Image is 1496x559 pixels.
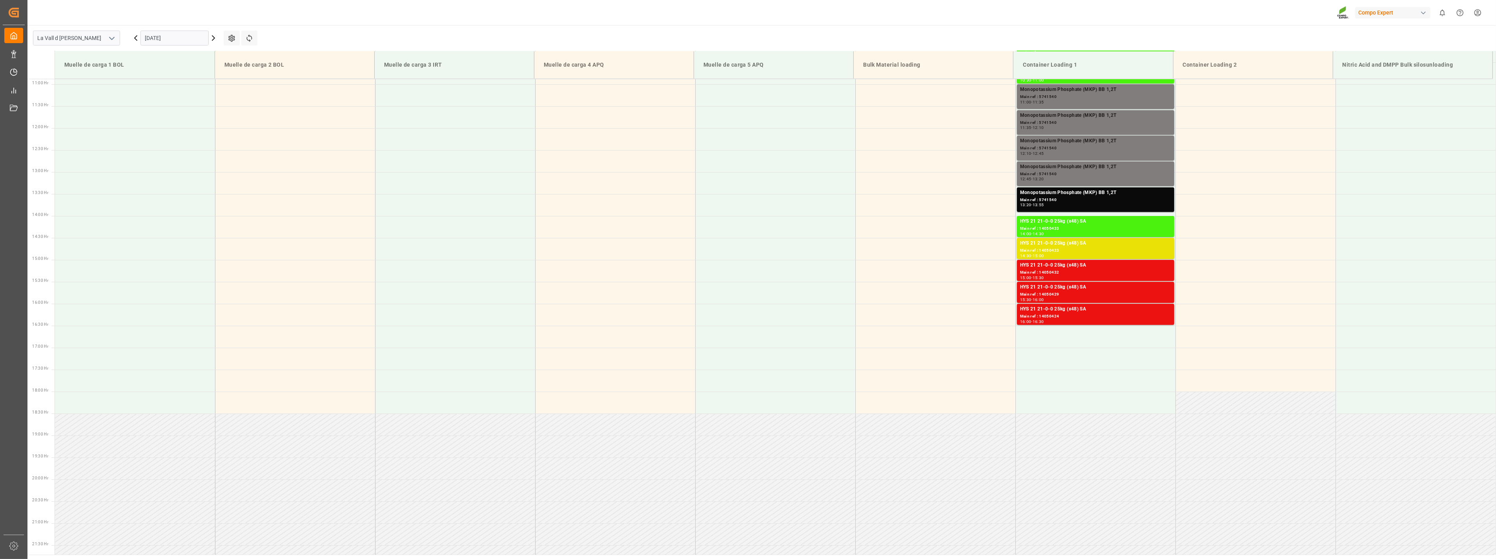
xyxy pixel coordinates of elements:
div: 13:55 [1033,203,1044,207]
div: 12:10 [1033,126,1044,129]
span: 18:30 Hr [32,410,48,414]
span: 17:00 Hr [32,344,48,348]
input: DD.MM.YYYY [140,31,209,45]
div: HYS 21 21-0-0 25kg (x48) SA [1020,305,1171,313]
div: 11:00 [1020,100,1031,104]
div: HYS 21 21-0-0 25kg (x48) SA [1020,261,1171,269]
div: Container Loading 1 [1020,58,1166,72]
span: 13:30 Hr [32,191,48,195]
span: 14:00 Hr [32,212,48,217]
span: 19:30 Hr [32,454,48,458]
div: Main ref : 14050424 [1020,313,1171,320]
div: 12:45 [1033,152,1044,155]
span: 15:00 Hr [32,256,48,261]
div: 15:00 [1020,276,1031,279]
div: Muelle de carga 4 APQ [541,58,687,72]
span: 21:00 Hr [32,520,48,524]
div: 13:20 [1033,177,1044,181]
div: Main ref : 14050433 [1020,225,1171,232]
button: show 0 new notifications [1434,4,1451,22]
div: - [1031,276,1033,279]
span: 17:30 Hr [32,366,48,370]
div: Container Loading 2 [1180,58,1327,72]
div: Monopotassium Phosphate (MKP) BB 1,2T [1020,86,1171,94]
div: Main ref : 5741540 [1020,145,1171,152]
div: HYS 21 21-0-0 25kg (x48) SA [1020,240,1171,247]
div: 16:30 [1033,320,1044,323]
span: 11:30 Hr [32,103,48,107]
div: - [1031,203,1033,207]
div: Main ref : 5741540 [1020,197,1171,203]
div: Main ref : 5741540 [1020,120,1171,126]
div: 15:00 [1033,254,1044,258]
input: Type to search/select [33,31,120,45]
span: 20:00 Hr [32,476,48,480]
div: 16:00 [1033,298,1044,301]
div: Nitric Acid and DMPP Bulk silosunloading [1339,58,1486,72]
div: 11:35 [1033,100,1044,104]
span: 16:00 Hr [32,300,48,305]
div: 11:00 [1033,78,1044,82]
span: 19:00 Hr [32,432,48,436]
div: - [1031,232,1033,236]
span: 13:00 Hr [32,169,48,173]
div: Monopotassium Phosphate (MKP) BB 1,2T [1020,189,1171,197]
div: - [1031,177,1033,181]
img: Screenshot%202023-09-29%20at%2010.02.21.png_1712312052.png [1337,6,1350,20]
div: HYS 21 21-0-0 25kg (x48) SA [1020,218,1171,225]
span: 12:30 Hr [32,147,48,151]
span: 14:30 Hr [32,234,48,239]
div: HYS 21 21-0-0 25kg (x48) SA [1020,283,1171,291]
div: Monopotassium Phosphate (MKP) BB 1,2T [1020,163,1171,171]
div: Muelle de carga 5 APQ [700,58,847,72]
button: open menu [106,32,117,44]
button: Compo Expert [1355,5,1434,20]
div: Main ref : 5741540 [1020,94,1171,100]
div: 12:10 [1020,152,1031,155]
div: Bulk Material loading [860,58,1007,72]
div: Main ref : 14050429 [1020,291,1171,298]
div: Muelle de carga 1 BOL [61,58,208,72]
div: 14:30 [1020,254,1031,258]
div: Main ref : 14050423 [1020,247,1171,254]
div: Muelle de carga 3 IRT [381,58,528,72]
div: 15:30 [1033,276,1044,279]
div: - [1031,126,1033,129]
span: 21:30 Hr [32,542,48,546]
div: Monopotassium Phosphate (MKP) BB 1,2T [1020,112,1171,120]
div: 10:30 [1020,78,1031,82]
span: 15:30 Hr [32,278,48,283]
div: Muelle de carga 2 BOL [221,58,368,72]
div: 16:00 [1020,320,1031,323]
span: 12:00 Hr [32,125,48,129]
div: Monopotassium Phosphate (MKP) BB 1,2T [1020,137,1171,145]
div: 15:30 [1020,298,1031,301]
div: Compo Expert [1355,7,1430,18]
div: Main ref : 14050432 [1020,269,1171,276]
span: 20:30 Hr [32,498,48,502]
div: - [1031,78,1033,82]
span: 11:00 Hr [32,81,48,85]
div: - [1031,100,1033,104]
div: 13:20 [1020,203,1031,207]
div: 11:35 [1020,126,1031,129]
button: Help Center [1451,4,1469,22]
span: 18:00 Hr [32,388,48,392]
span: 16:30 Hr [32,322,48,327]
div: Main ref : 5741540 [1020,171,1171,178]
div: - [1031,152,1033,155]
div: 14:00 [1020,232,1031,236]
div: - [1031,254,1033,258]
div: 12:45 [1020,177,1031,181]
div: - [1031,298,1033,301]
div: 14:30 [1033,232,1044,236]
div: - [1031,320,1033,323]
